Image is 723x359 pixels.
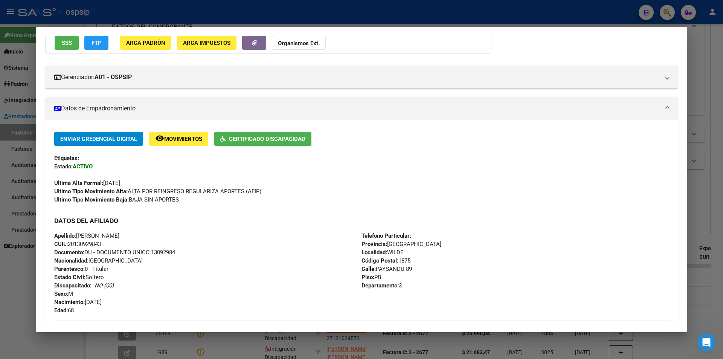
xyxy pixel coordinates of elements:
span: 3 [361,282,402,289]
strong: Apellido: [54,232,76,239]
strong: Última Alta Formal: [54,180,103,186]
button: Organismos Ext. [272,36,326,50]
strong: Ultimo Tipo Movimiento Baja: [54,196,129,203]
span: BAJA SIN APORTES [54,196,179,203]
span: ARCA Impuestos [183,40,230,46]
span: ALTA POR REINGRESO REGULARIZA APORTES (AFIP) [54,188,261,195]
strong: Discapacitado: [54,282,92,289]
span: DU - DOCUMENTO UNICO 13092984 [54,249,175,256]
span: 68 [54,307,74,314]
strong: Teléfono Particular: [361,232,411,239]
button: Certificado Discapacidad [214,132,311,146]
span: [DATE] [54,299,102,306]
strong: Edad: [54,307,68,314]
span: Certificado Discapacidad [229,136,305,142]
strong: Calle: [361,266,376,272]
span: WILDE [361,249,404,256]
strong: Estado: [54,163,73,170]
button: ARCA Padrón [120,36,171,50]
iframe: Intercom live chat [697,333,715,351]
strong: Sexo: [54,290,68,297]
strong: Nacimiento: [54,299,85,306]
mat-expansion-panel-header: Gerenciador:A01 - OSPSIP [45,66,678,89]
button: Movimientos [149,132,208,146]
strong: Departamento: [361,282,399,289]
mat-icon: remove_red_eye [155,134,164,143]
span: PAYSANDU 89 [361,266,412,272]
span: ARCA Padrón [126,40,165,46]
span: Soltero [54,274,104,281]
strong: Estado Civil: [54,274,85,281]
mat-panel-title: Datos de Empadronamiento [54,104,660,113]
strong: Nacionalidad: [54,257,88,264]
span: M [54,290,73,297]
span: Enviar Credencial Digital [60,136,137,142]
span: PB [361,274,381,281]
span: 1875 [361,257,410,264]
strong: CUIL: [54,241,68,247]
strong: Etiquetas: [54,155,79,162]
strong: ACTIVO [73,163,93,170]
button: SSS [55,36,79,50]
strong: Piso: [361,274,374,281]
button: FTP [84,36,108,50]
button: Enviar Credencial Digital [54,132,143,146]
span: 0 - Titular [54,266,108,272]
strong: Documento: [54,249,84,256]
span: 20130929843 [54,241,101,247]
strong: Ultimo Tipo Movimiento Alta: [54,188,128,195]
strong: Provincia: [361,241,387,247]
strong: Localidad: [361,249,387,256]
span: FTP [92,40,102,46]
button: ARCA Impuestos [177,36,236,50]
span: Movimientos [164,136,202,142]
span: [PERSON_NAME] [54,232,119,239]
strong: A01 - OSPSIP [95,73,132,82]
span: [GEOGRAPHIC_DATA] [361,241,441,247]
strong: Parentesco: [54,266,85,272]
span: [GEOGRAPHIC_DATA] [54,257,143,264]
span: SSS [62,40,72,46]
strong: Código Postal: [361,257,398,264]
strong: Organismos Ext. [278,40,320,47]
mat-panel-title: Gerenciador: [54,73,660,82]
h3: DATOS DEL AFILIADO [54,217,669,225]
i: NO (00) [95,282,114,289]
mat-expansion-panel-header: Datos de Empadronamiento [45,97,678,120]
span: [DATE] [54,180,120,186]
